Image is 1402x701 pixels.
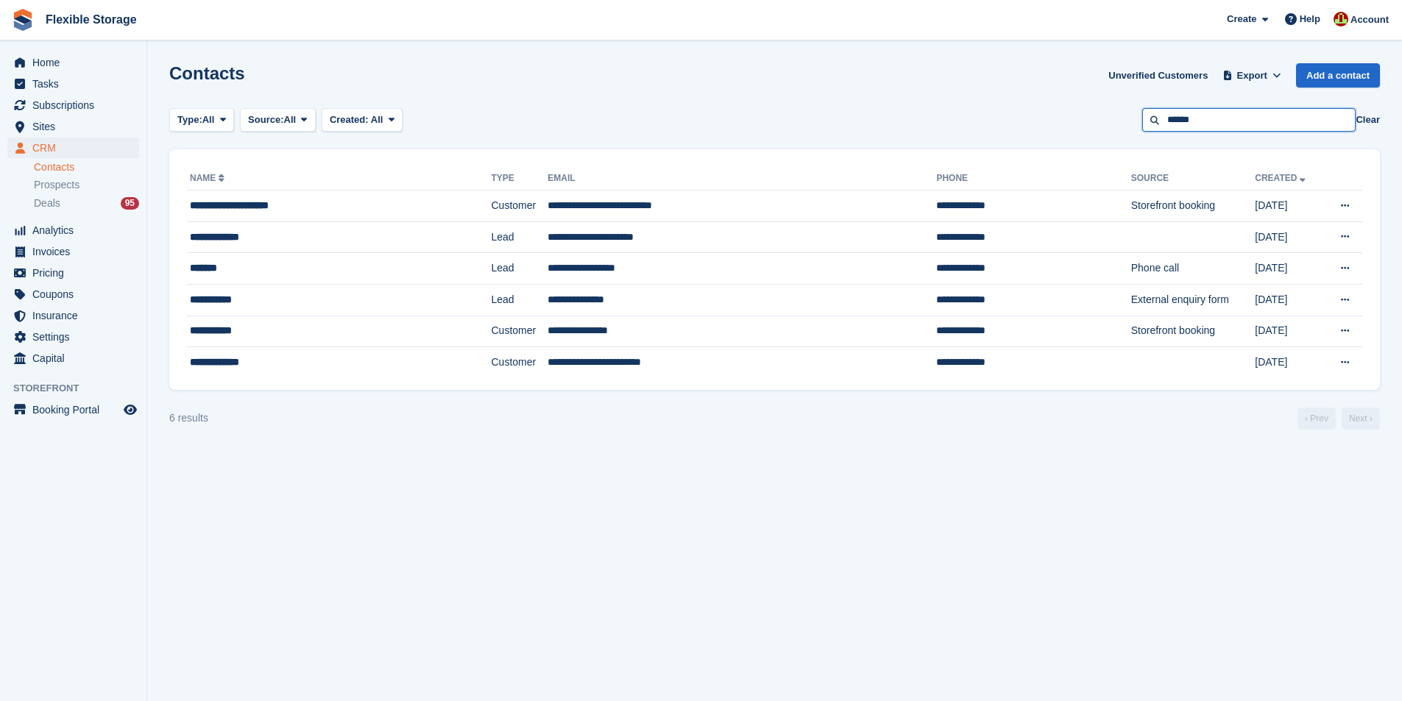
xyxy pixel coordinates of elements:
[1131,316,1256,347] td: Storefront booking
[34,196,60,210] span: Deals
[32,220,121,241] span: Analytics
[7,74,139,94] a: menu
[32,284,121,305] span: Coupons
[13,381,146,396] span: Storefront
[34,196,139,211] a: Deals 95
[190,173,227,183] a: Name
[32,241,121,262] span: Invoices
[34,178,79,192] span: Prospects
[32,263,121,283] span: Pricing
[1296,63,1380,88] a: Add a contact
[1334,12,1348,26] img: David Jones
[1297,408,1336,430] a: Previous
[330,114,369,125] span: Created:
[1295,408,1383,430] nav: Page
[169,410,208,426] div: 6 results
[1131,284,1256,316] td: External enquiry form
[1102,63,1214,88] a: Unverified Customers
[32,399,121,420] span: Booking Portal
[32,95,121,115] span: Subscriptions
[1131,253,1256,285] td: Phone call
[7,327,139,347] a: menu
[1219,63,1284,88] button: Export
[32,305,121,326] span: Insurance
[1255,316,1323,347] td: [DATE]
[7,399,139,420] a: menu
[7,138,139,158] a: menu
[491,253,548,285] td: Lead
[32,348,121,369] span: Capital
[7,284,139,305] a: menu
[1356,113,1380,127] button: Clear
[1342,408,1380,430] a: Next
[121,401,139,419] a: Preview store
[32,52,121,73] span: Home
[32,327,121,347] span: Settings
[12,9,34,31] img: stora-icon-8386f47178a22dfd0bd8f6a31ec36ba5ce8667c1dd55bd0f319d3a0aa187defe.svg
[1131,167,1256,191] th: Source
[169,63,245,83] h1: Contacts
[1255,191,1323,222] td: [DATE]
[936,167,1130,191] th: Phone
[491,167,548,191] th: Type
[491,284,548,316] td: Lead
[322,108,403,132] button: Created: All
[1227,12,1256,26] span: Create
[7,116,139,137] a: menu
[1255,173,1309,183] a: Created
[1255,221,1323,253] td: [DATE]
[284,113,297,127] span: All
[371,114,383,125] span: All
[121,197,139,210] div: 95
[32,74,121,94] span: Tasks
[7,220,139,241] a: menu
[7,263,139,283] a: menu
[491,347,548,378] td: Customer
[1350,13,1389,27] span: Account
[7,52,139,73] a: menu
[7,95,139,115] a: menu
[40,7,143,32] a: Flexible Storage
[177,113,202,127] span: Type:
[32,138,121,158] span: CRM
[1255,253,1323,285] td: [DATE]
[248,113,283,127] span: Source:
[491,316,548,347] td: Customer
[548,167,936,191] th: Email
[1131,191,1256,222] td: Storefront booking
[202,113,215,127] span: All
[1255,347,1323,378] td: [DATE]
[32,116,121,137] span: Sites
[1300,12,1320,26] span: Help
[7,348,139,369] a: menu
[34,177,139,193] a: Prospects
[1255,284,1323,316] td: [DATE]
[491,191,548,222] td: Customer
[34,160,139,174] a: Contacts
[491,221,548,253] td: Lead
[1237,68,1267,83] span: Export
[169,108,234,132] button: Type: All
[7,241,139,262] a: menu
[7,305,139,326] a: menu
[240,108,316,132] button: Source: All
